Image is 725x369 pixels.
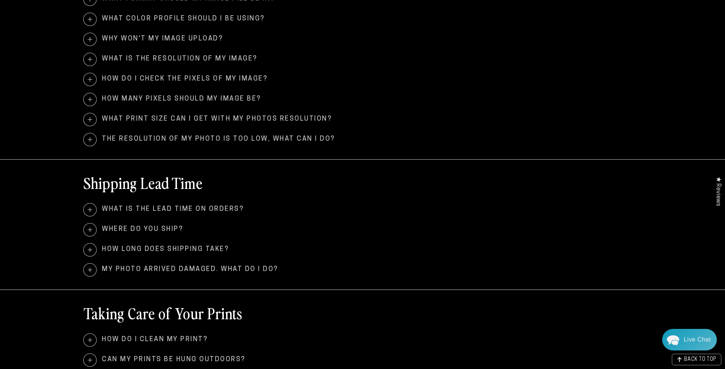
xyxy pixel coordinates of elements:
[84,264,641,276] summary: My photo arrived damaged. What do I do?
[84,133,641,146] summary: The resolution of my photo is too low, what can I do?
[84,33,641,46] summary: Why won't my image upload?
[84,93,641,106] summary: How many pixels should my image be?
[84,334,641,346] summary: How do I clean my print?
[711,171,725,212] div: Click to open Judge.me floating reviews tab
[662,329,717,350] div: Chat widget toggle
[84,53,641,66] summary: What is the resolution of my image?
[84,113,641,126] summary: What print size can I get with my photos resolution?
[84,303,242,323] h2: Taking Care of Your Prints
[684,357,716,362] span: BACK TO TOP
[84,173,203,192] h2: Shipping Lead Time
[84,203,641,216] summary: What is the lead time on orders?
[84,354,641,366] summary: Can my prints be hung outdoors?
[84,13,641,26] summary: What color profile should I be using?
[84,223,641,236] summary: Where do you ship?
[684,329,711,350] div: Contact Us Directly
[84,73,641,86] summary: How do I check the pixels of my image?
[84,244,641,256] summary: How long does shipping take?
